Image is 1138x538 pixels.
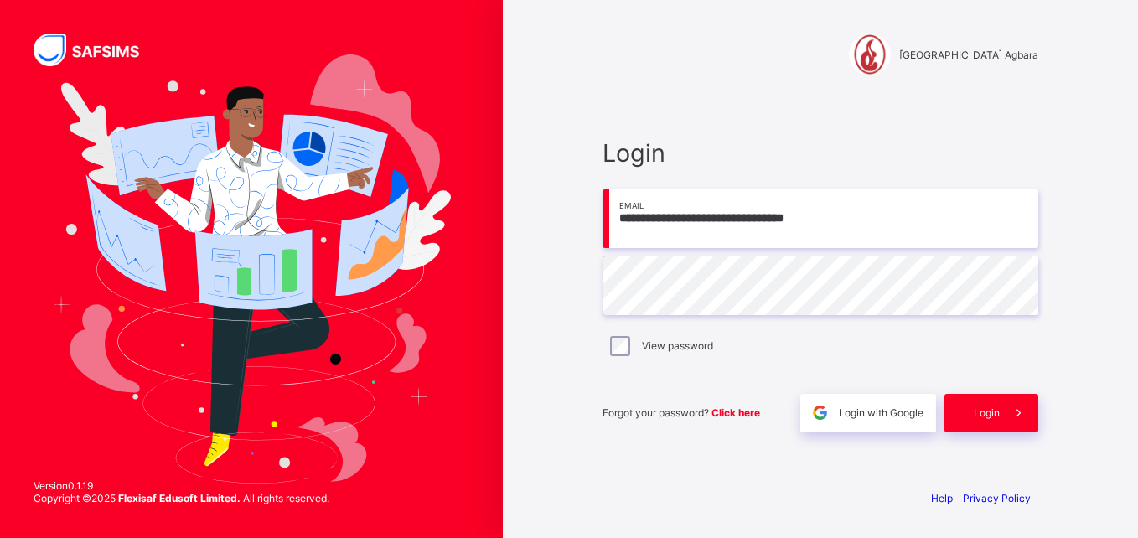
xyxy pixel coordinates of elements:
span: Login with Google [839,406,923,419]
img: Hero Image [52,54,451,484]
label: View password [642,339,713,352]
span: [GEOGRAPHIC_DATA] Agbara [899,49,1038,61]
img: google.396cfc9801f0270233282035f929180a.svg [810,403,830,422]
span: Forgot your password? [603,406,760,419]
a: Click here [711,406,760,419]
span: Login [603,138,1038,168]
span: Login [974,406,1000,419]
a: Privacy Policy [963,492,1031,504]
span: Version 0.1.19 [34,479,329,492]
a: Help [931,492,953,504]
img: SAFSIMS Logo [34,34,159,66]
strong: Flexisaf Edusoft Limited. [118,492,241,504]
span: Copyright © 2025 All rights reserved. [34,492,329,504]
